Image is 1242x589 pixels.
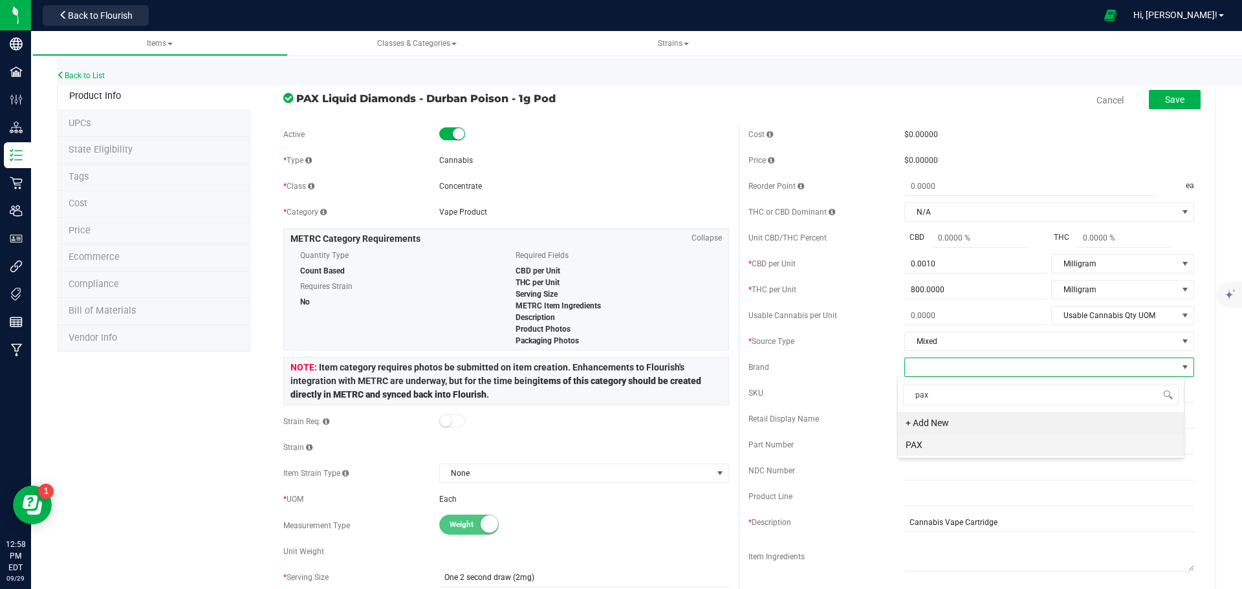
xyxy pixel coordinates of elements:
[516,246,712,265] span: Required Fields
[13,486,52,524] iframe: Resource center
[283,91,293,105] span: In Sync
[905,203,1177,221] span: N/A
[748,466,795,475] span: NDC Number
[283,130,305,139] span: Active
[516,336,579,345] span: Packaging Photos
[748,208,835,217] span: THC or CBD Dominant
[290,362,701,400] span: Item category requires photos be submitted on item creation. Enhancements to Flourish's integrati...
[748,182,804,191] span: Reorder Point
[283,521,350,530] span: Measurement Type
[904,281,1047,299] input: 800.0000
[1177,203,1193,221] span: select
[931,229,1028,247] input: 0.0000 %
[748,363,769,372] span: Brand
[1076,229,1173,247] input: 0.0000 %
[439,182,482,191] span: Concentrate
[1177,332,1193,350] span: select
[283,495,303,504] span: UOM
[10,288,23,301] inline-svg: Tags
[10,177,23,189] inline-svg: Retail
[904,156,938,165] span: $0.00000
[1177,255,1193,273] span: select
[905,332,1177,350] span: Mixed
[748,259,796,268] span: CBD per Unit
[748,285,796,294] span: THC per Unit
[748,552,805,561] span: Item Ingredients
[516,301,601,310] span: METRC Item Ingredients
[283,182,314,191] span: Class
[748,440,794,449] span: Part Number
[69,279,119,290] span: Compliance
[10,37,23,50] inline-svg: Company
[439,156,473,165] span: Cannabis
[1177,281,1193,299] span: select
[69,305,136,316] span: Bill of Materials
[658,39,689,48] span: Strains
[1177,306,1193,325] span: select
[904,231,930,243] span: CBD
[904,306,1047,325] input: 0.0000
[69,91,121,102] span: Product Info
[898,434,1184,456] li: PAX
[1096,94,1124,107] a: Cancel
[1186,177,1194,196] span: ea
[1149,90,1201,109] button: Save
[516,325,571,334] span: Product Photos
[1052,255,1177,273] span: Milligram
[10,149,23,162] inline-svg: Inventory
[6,573,25,583] p: 09/29
[69,171,89,182] span: Tag
[898,412,1184,434] li: + Add New
[69,118,91,129] span: Tag
[450,515,508,534] span: Weight
[10,232,23,245] inline-svg: User Roles
[904,177,1157,195] input: 0.0000
[69,332,117,343] span: Vendor Info
[283,573,329,582] span: Serving Size
[10,343,23,356] inline-svg: Manufacturing
[6,539,25,573] p: 12:58 PM EDT
[57,71,105,80] a: Back to List
[10,93,23,106] inline-svg: Configuration
[296,91,729,106] span: PAX Liquid Diamonds - Durban Poison - 1g Pod
[147,39,173,48] span: Items
[904,130,938,139] span: $0.00000
[1049,231,1074,243] span: THC
[10,204,23,217] inline-svg: Users
[748,337,794,346] span: Source Type
[69,252,120,262] span: Ecommerce
[516,313,555,322] span: Description
[748,414,819,423] span: Retail Display Name
[68,10,133,21] span: Back to Flourish
[748,518,791,527] span: Description
[748,130,773,139] span: Cost
[300,266,345,275] span: Count Based
[69,198,87,209] span: Cost
[69,144,133,155] span: Tag
[10,65,23,78] inline-svg: Facilities
[300,297,310,306] span: No
[69,225,91,236] span: Price
[1133,10,1217,20] span: Hi, [PERSON_NAME]!
[283,443,312,452] span: Strain
[10,121,23,134] inline-svg: Distribution
[1052,281,1177,299] span: Milligram
[10,316,23,328] inline-svg: Reports
[904,255,1047,273] input: 0.0010
[516,266,560,275] span: CBD per Unit
[516,290,558,299] span: Serving Size
[1052,306,1177,325] span: Usable Cannabis Qty UOM
[440,464,712,482] span: None
[283,469,349,478] span: Item Strain Type
[748,156,774,165] span: Price
[43,5,149,26] button: Back to Flourish
[283,156,312,165] span: Type
[748,389,763,398] span: SKU
[377,39,457,48] span: Classes & Categories
[1165,94,1184,105] span: Save
[300,277,497,296] span: Requires Strain
[439,495,457,504] span: Each
[300,246,497,265] span: Quantity Type
[439,208,487,217] span: Vape Product
[516,278,560,287] span: THC per Unit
